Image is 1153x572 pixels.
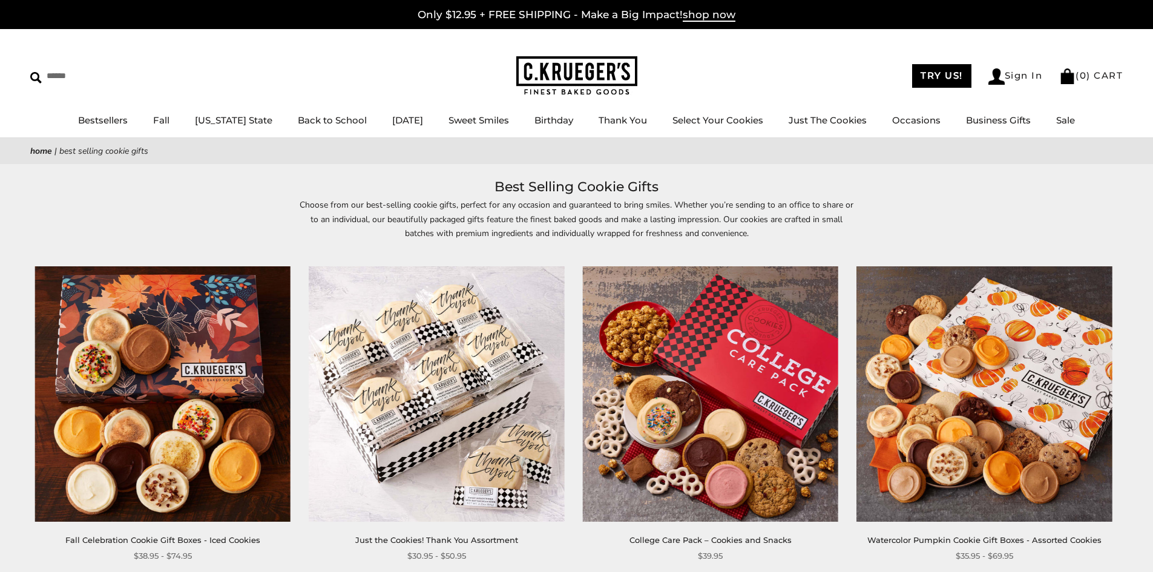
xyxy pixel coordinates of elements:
[298,114,367,126] a: Back to School
[54,145,57,157] span: |
[892,114,941,126] a: Occasions
[30,67,174,85] input: Search
[48,176,1105,198] h1: Best Selling Cookie Gifts
[1080,70,1087,81] span: 0
[867,535,1102,545] a: Watercolor Pumpkin Cookie Gift Boxes - Assorted Cookies
[195,114,272,126] a: [US_STATE] State
[309,266,564,522] img: Just the Cookies! Thank You Assortment
[1056,114,1075,126] a: Sale
[448,114,509,126] a: Sweet Smiles
[78,114,128,126] a: Bestsellers
[683,8,735,22] span: shop now
[1059,68,1076,84] img: Bag
[355,535,518,545] a: Just the Cookies! Thank You Assortment
[789,114,867,126] a: Just The Cookies
[65,535,260,545] a: Fall Celebration Cookie Gift Boxes - Iced Cookies
[599,114,647,126] a: Thank You
[629,535,792,545] a: College Care Pack – Cookies and Snacks
[856,266,1112,522] img: Watercolor Pumpkin Cookie Gift Boxes - Assorted Cookies
[912,64,971,88] a: TRY US!
[672,114,763,126] a: Select Your Cookies
[35,266,291,522] img: Fall Celebration Cookie Gift Boxes - Iced Cookies
[966,114,1031,126] a: Business Gifts
[30,72,42,84] img: Search
[988,68,1043,85] a: Sign In
[698,550,723,562] span: $39.95
[534,114,573,126] a: Birthday
[298,198,855,254] p: Choose from our best-selling cookie gifts, perfect for any occasion and guaranteed to bring smile...
[30,144,1123,158] nav: breadcrumbs
[134,550,192,562] span: $38.95 - $74.95
[30,145,52,157] a: Home
[392,114,423,126] a: [DATE]
[988,68,1005,85] img: Account
[1059,70,1123,81] a: (0) CART
[153,114,169,126] a: Fall
[516,56,637,96] img: C.KRUEGER'S
[418,8,735,22] a: Only $12.95 + FREE SHIPPING - Make a Big Impact!shop now
[956,550,1013,562] span: $35.95 - $69.95
[407,550,466,562] span: $30.95 - $50.95
[583,266,838,522] img: College Care Pack – Cookies and Snacks
[59,145,148,157] span: Best Selling Cookie Gifts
